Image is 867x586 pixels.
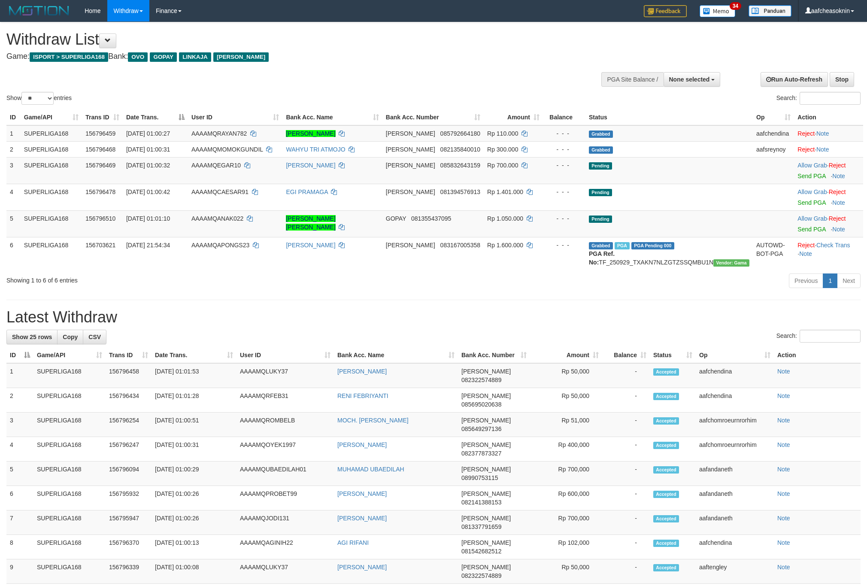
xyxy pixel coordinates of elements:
[6,388,33,413] td: 2
[179,52,211,62] span: LINKAJA
[286,242,335,249] a: [PERSON_NAME]
[85,146,115,153] span: 156796468
[797,162,828,169] span: ·
[776,92,861,105] label: Search:
[546,241,582,249] div: - - -
[461,392,511,399] span: [PERSON_NAME]
[653,491,679,498] span: Accepted
[57,330,83,344] a: Copy
[589,146,613,154] span: Grabbed
[461,425,501,432] span: Copy 085649297136 to clipboard
[6,273,355,285] div: Showing 1 to 6 of 6 entries
[6,52,570,61] h4: Game: Bank:
[21,237,82,270] td: SUPERLIGA168
[797,242,815,249] a: Reject
[337,490,387,497] a: [PERSON_NAME]
[152,462,236,486] td: [DATE] 01:00:29
[530,510,602,535] td: Rp 700,000
[530,462,602,486] td: Rp 700,000
[832,226,845,233] a: Note
[589,250,615,266] b: PGA Ref. No:
[461,564,511,571] span: [PERSON_NAME]
[386,242,435,249] span: [PERSON_NAME]
[696,462,774,486] td: aafandaneth
[106,347,152,363] th: Trans ID: activate to sort column ascending
[6,184,21,210] td: 4
[461,539,511,546] span: [PERSON_NAME]
[126,242,170,249] span: [DATE] 21:54:34
[106,559,152,584] td: 156796339
[602,388,650,413] td: -
[21,92,54,105] select: Showentries
[696,559,774,584] td: aaftengley
[286,162,335,169] a: [PERSON_NAME]
[458,347,530,363] th: Bank Acc. Number: activate to sort column ascending
[63,334,78,340] span: Copy
[730,2,741,10] span: 34
[30,52,108,62] span: ISPORT > SUPERLIGA168
[794,125,863,142] td: ·
[126,130,170,137] span: [DATE] 01:00:27
[106,413,152,437] td: 156796254
[6,510,33,535] td: 7
[797,130,815,137] a: Reject
[829,188,846,195] a: Reject
[461,401,501,408] span: Copy 085695020638 to clipboard
[797,162,827,169] a: Allow Grab
[777,417,790,424] a: Note
[126,215,170,222] span: [DATE] 01:01:10
[589,131,613,138] span: Grabbed
[749,5,791,17] img: panduan.png
[530,388,602,413] td: Rp 50,000
[21,210,82,237] td: SUPERLIGA168
[6,210,21,237] td: 5
[152,347,236,363] th: Date Trans.: activate to sort column ascending
[602,559,650,584] td: -
[653,515,679,522] span: Accepted
[88,334,101,340] span: CSV
[487,162,518,169] span: Rp 700.000
[461,523,501,530] span: Copy 081337791659 to clipboard
[653,564,679,571] span: Accepted
[236,510,334,535] td: AAAAMQJODI131
[191,215,243,222] span: AAAAMQANAK022
[653,466,679,474] span: Accepted
[191,130,247,137] span: AAAAMQRAYAN782
[461,499,501,506] span: Copy 082141388153 to clipboard
[800,330,861,343] input: Search:
[546,161,582,170] div: - - -
[191,162,241,169] span: AAAAMQEGAR10
[334,347,458,363] th: Bank Acc. Name: activate to sort column ascending
[799,250,812,257] a: Note
[152,559,236,584] td: [DATE] 01:00:08
[487,188,523,195] span: Rp 1.401.000
[753,109,794,125] th: Op: activate to sort column ascending
[713,259,749,267] span: Vendor URL: https://trx31.1velocity.biz
[12,334,52,340] span: Show 25 rows
[106,363,152,388] td: 156796458
[602,347,650,363] th: Balance: activate to sort column ascending
[530,347,602,363] th: Amount: activate to sort column ascending
[386,188,435,195] span: [PERSON_NAME]
[829,162,846,169] a: Reject
[6,237,21,270] td: 6
[644,5,687,17] img: Feedback.jpg
[440,242,480,249] span: Copy 083167005358 to clipboard
[106,388,152,413] td: 156796434
[83,330,106,344] a: CSV
[236,486,334,510] td: AAAAMQPROBET99
[546,188,582,196] div: - - -
[286,130,335,137] a: [PERSON_NAME]
[797,188,828,195] span: ·
[797,199,825,206] a: Send PGA
[123,109,188,125] th: Date Trans.: activate to sort column descending
[530,437,602,462] td: Rp 400,000
[794,237,863,270] td: · ·
[106,535,152,559] td: 156796370
[106,437,152,462] td: 156796247
[794,109,863,125] th: Action
[543,109,585,125] th: Balance
[653,442,679,449] span: Accepted
[602,437,650,462] td: -
[152,363,236,388] td: [DATE] 01:01:53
